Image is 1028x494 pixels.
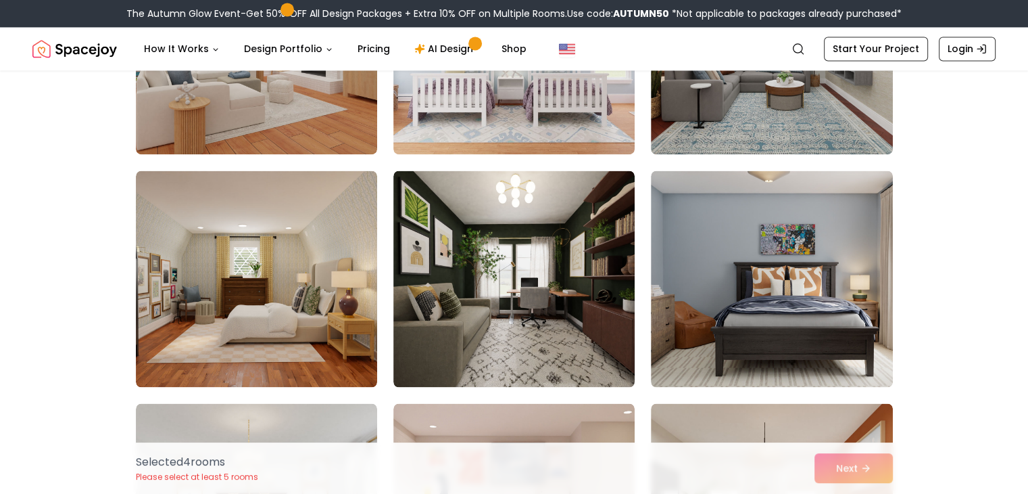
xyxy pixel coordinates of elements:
button: Design Portfolio [233,35,344,62]
img: Room room-94 [136,171,377,387]
div: The Autumn Glow Event-Get 50% OFF All Design Packages + Extra 10% OFF on Multiple Rooms. [126,7,902,20]
p: Please select at least 5 rooms [136,472,258,482]
nav: Main [133,35,537,62]
a: Login [939,37,996,61]
span: *Not applicable to packages already purchased* [669,7,902,20]
img: Room room-95 [393,171,635,387]
a: Shop [491,35,537,62]
b: AUTUMN50 [613,7,669,20]
a: Pricing [347,35,401,62]
a: Spacejoy [32,35,117,62]
img: Spacejoy Logo [32,35,117,62]
nav: Global [32,27,996,70]
img: Room room-96 [651,171,892,387]
button: How It Works [133,35,230,62]
span: Use code: [567,7,669,20]
a: Start Your Project [824,37,928,61]
img: United States [559,41,575,57]
a: AI Design [403,35,488,62]
p: Selected 4 room s [136,454,258,470]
